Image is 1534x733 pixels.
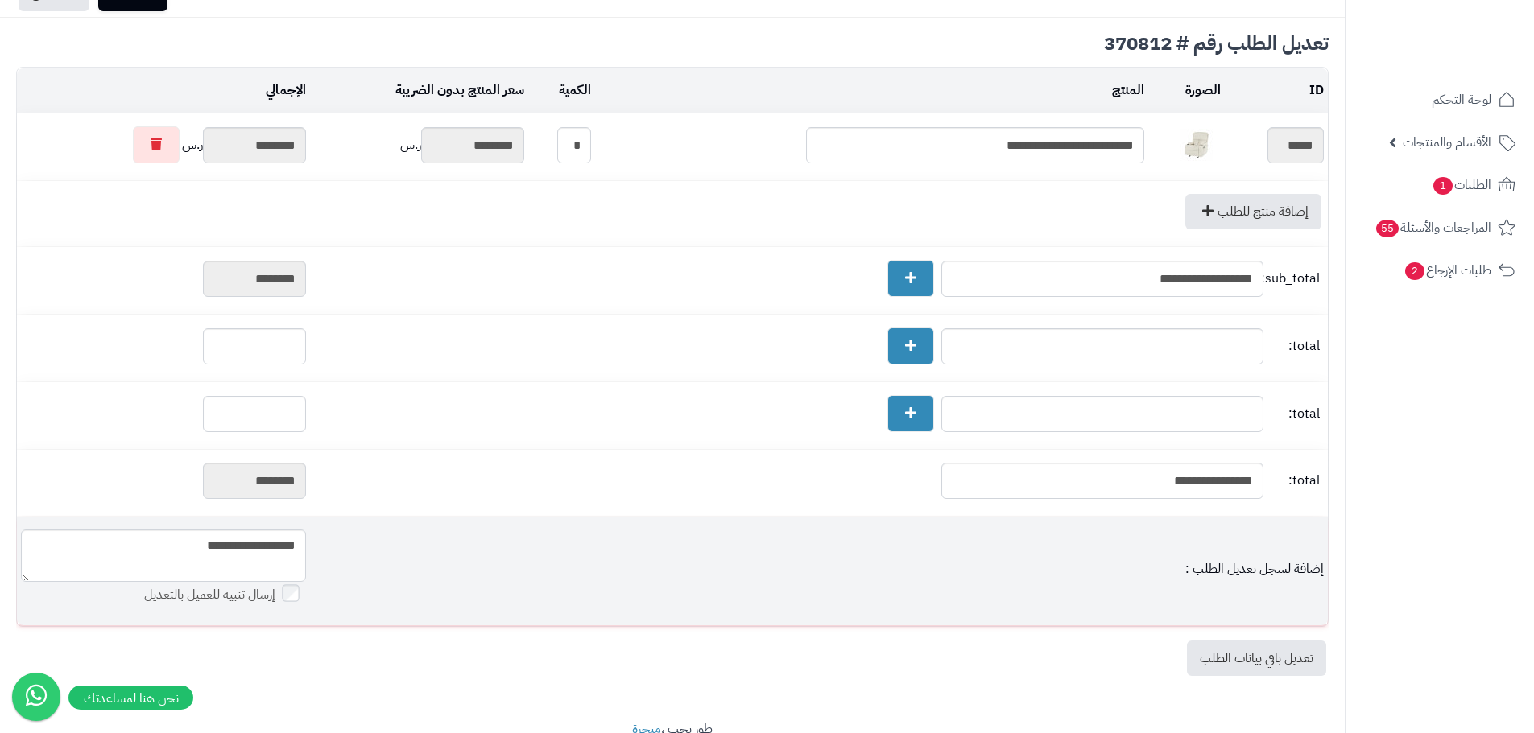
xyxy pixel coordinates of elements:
[1433,177,1453,195] span: 1
[17,68,310,113] td: الإجمالي
[1267,472,1320,490] span: total:
[1355,208,1524,247] a: المراجعات والأسئلة55
[1355,166,1524,204] a: الطلبات1
[16,34,1329,53] div: تعديل الطلب رقم # 370812
[595,68,1147,113] td: المنتج
[1225,68,1328,113] td: ID
[1403,131,1491,154] span: الأقسام والمنتجات
[1187,640,1326,676] a: تعديل باقي بيانات الطلب
[1404,259,1491,282] span: طلبات الإرجاع
[1432,89,1491,111] span: لوحة التحكم
[21,126,306,163] div: ر.س
[1376,220,1399,237] span: 55
[310,68,528,113] td: سعر المنتج بدون الضريبة
[1355,80,1524,119] a: لوحة التحكم
[314,560,1324,579] div: إضافة لسجل تعديل الطلب :
[1267,337,1320,356] span: total:
[1405,262,1424,280] span: 2
[314,127,524,163] div: ر.س
[528,68,595,113] td: الكمية
[1185,194,1321,229] a: إضافة منتج للطلب
[1355,251,1524,290] a: طلبات الإرجاع2
[1375,216,1491,239] span: المراجعات والأسئلة
[282,584,300,602] input: إرسال تنبيه للعميل بالتعديل
[1267,405,1320,423] span: total:
[1432,174,1491,196] span: الطلبات
[1148,68,1226,113] td: الصورة
[144,586,306,604] label: إرسال تنبيه للعميل بالتعديل
[1180,129,1213,161] img: 1737964704-110102050045-40x40.jpg
[1267,270,1320,288] span: sub_total:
